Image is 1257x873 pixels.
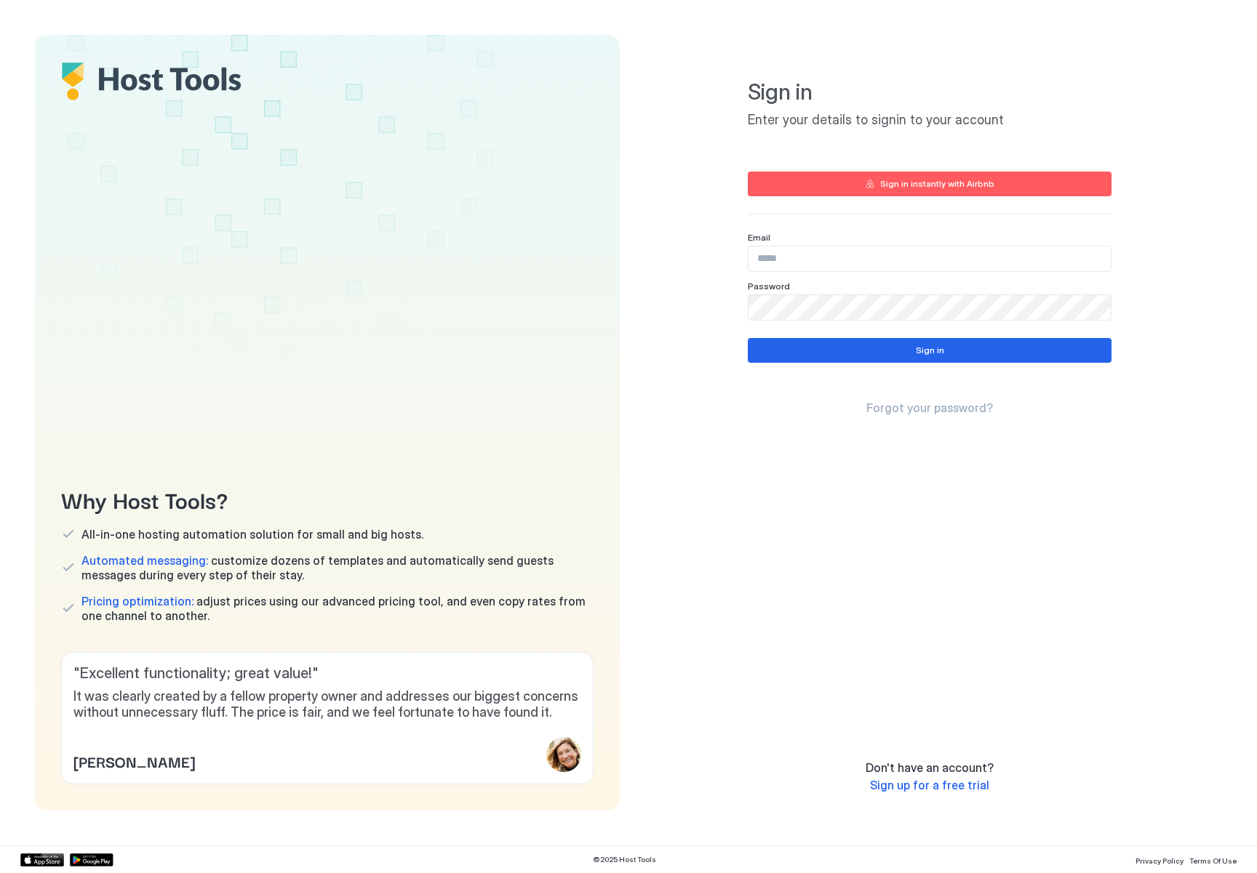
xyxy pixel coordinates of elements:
a: Terms Of Use [1189,852,1237,867]
a: Forgot your password? [866,401,993,416]
div: Sign in instantly with Airbnb [880,177,994,190]
span: Forgot your password? [866,401,993,415]
span: customize dozens of templates and automatically send guests messages during every step of their s... [81,553,594,582]
span: Why Host Tools? [61,483,594,515]
span: Terms Of Use [1189,856,1237,865]
span: Sign in [748,79,1112,106]
span: Email [748,232,770,243]
span: [PERSON_NAME] [73,750,195,772]
div: Sign in [916,344,944,357]
span: © 2025 Host Tools [593,855,656,864]
span: adjust prices using our advanced pricing tool, and even copy rates from one channel to another. [81,594,594,623]
span: " Excellent functionality; great value! " [73,664,581,683]
button: Sign in instantly with Airbnb [748,172,1112,196]
a: App Store [20,853,64,866]
input: Input Field [749,295,1111,320]
input: Input Field [749,246,1111,271]
span: Privacy Policy [1136,856,1184,865]
a: Sign up for a free trial [870,778,989,793]
span: Password [748,281,790,291]
span: Pricing optimization: [81,594,193,608]
span: All-in-one hosting automation solution for small and big hosts. [81,527,423,542]
span: It was clearly created by a fellow property owner and addresses our biggest concerns without unne... [73,688,581,721]
a: Privacy Policy [1136,852,1184,867]
a: Google Play Store [70,853,113,866]
span: Automated messaging: [81,553,208,568]
div: profile [546,737,581,772]
span: Don't have an account? [866,760,994,775]
span: Enter your details to signin to your account [748,112,1112,129]
button: Sign in [748,338,1112,363]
